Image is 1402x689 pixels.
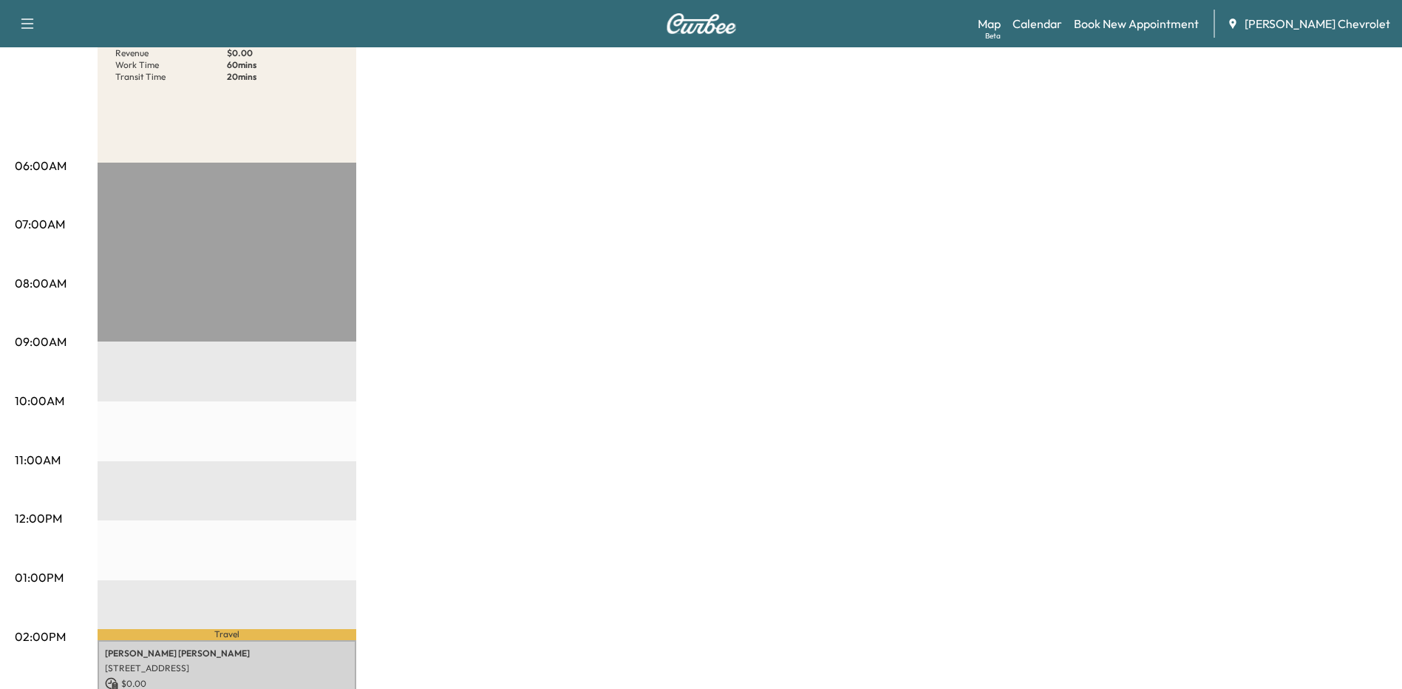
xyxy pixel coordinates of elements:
p: $ 0.00 [227,47,338,59]
p: [STREET_ADDRESS] [105,662,349,674]
p: 06:00AM [15,157,67,174]
a: Calendar [1013,15,1062,33]
a: Book New Appointment [1074,15,1199,33]
p: Travel [98,629,356,640]
img: Curbee Logo [666,13,737,34]
p: Work Time [115,59,227,71]
a: MapBeta [978,15,1001,33]
span: [PERSON_NAME] Chevrolet [1245,15,1390,33]
p: 60 mins [227,59,338,71]
p: 20 mins [227,71,338,83]
p: 08:00AM [15,274,67,292]
p: 07:00AM [15,215,65,233]
p: Revenue [115,47,227,59]
p: 01:00PM [15,568,64,586]
div: Beta [985,30,1001,41]
p: Transit Time [115,71,227,83]
p: 02:00PM [15,628,66,645]
p: [PERSON_NAME] [PERSON_NAME] [105,648,349,659]
p: 09:00AM [15,333,67,350]
p: 12:00PM [15,509,62,527]
p: 10:00AM [15,392,64,410]
p: 11:00AM [15,451,61,469]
